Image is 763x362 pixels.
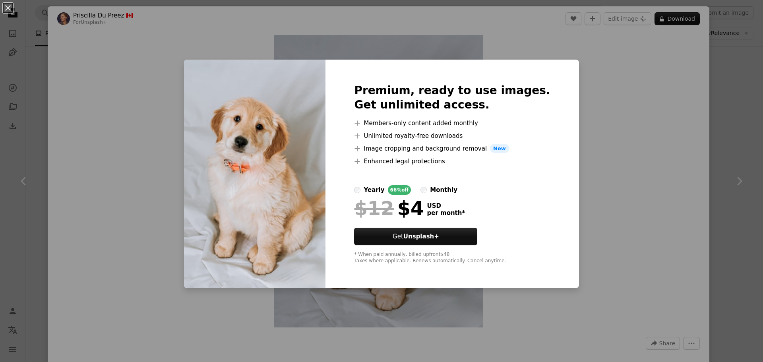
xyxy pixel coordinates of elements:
[354,252,550,264] div: * When paid annually, billed upfront $48 Taxes where applicable. Renews automatically. Cancel any...
[354,157,550,166] li: Enhanced legal protections
[427,202,465,209] span: USD
[490,144,509,153] span: New
[354,144,550,153] li: Image cropping and background removal
[354,198,424,219] div: $4
[420,187,427,193] input: monthly
[354,187,360,193] input: yearly66%off
[430,185,457,195] div: monthly
[354,131,550,141] li: Unlimited royalty-free downloads
[354,83,550,112] h2: Premium, ready to use images. Get unlimited access.
[354,198,394,219] span: $12
[388,185,411,195] div: 66% off
[403,233,439,240] strong: Unsplash+
[184,60,325,288] img: premium_photo-1694819488591-a43907d1c5cc
[354,118,550,128] li: Members-only content added monthly
[354,228,477,245] button: GetUnsplash+
[427,209,465,217] span: per month *
[364,185,384,195] div: yearly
